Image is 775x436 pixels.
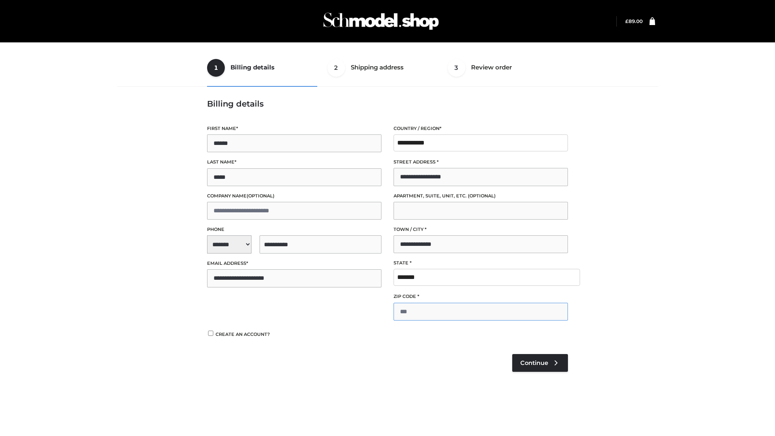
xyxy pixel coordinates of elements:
img: Schmodel Admin 964 [320,5,442,37]
label: Town / City [394,226,568,233]
label: First name [207,125,381,132]
span: Create an account? [216,331,270,337]
label: Email address [207,260,381,267]
label: Country / Region [394,125,568,132]
label: Street address [394,158,568,166]
a: Continue [512,354,568,372]
label: Phone [207,226,381,233]
h3: Billing details [207,99,568,109]
label: Apartment, suite, unit, etc. [394,192,568,200]
label: Last name [207,158,381,166]
span: £ [625,18,628,24]
label: ZIP Code [394,293,568,300]
span: (optional) [468,193,496,199]
label: State [394,259,568,267]
input: Create an account? [207,331,214,336]
span: (optional) [247,193,274,199]
label: Company name [207,192,381,200]
a: £89.00 [625,18,643,24]
span: Continue [520,359,548,367]
bdi: 89.00 [625,18,643,24]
